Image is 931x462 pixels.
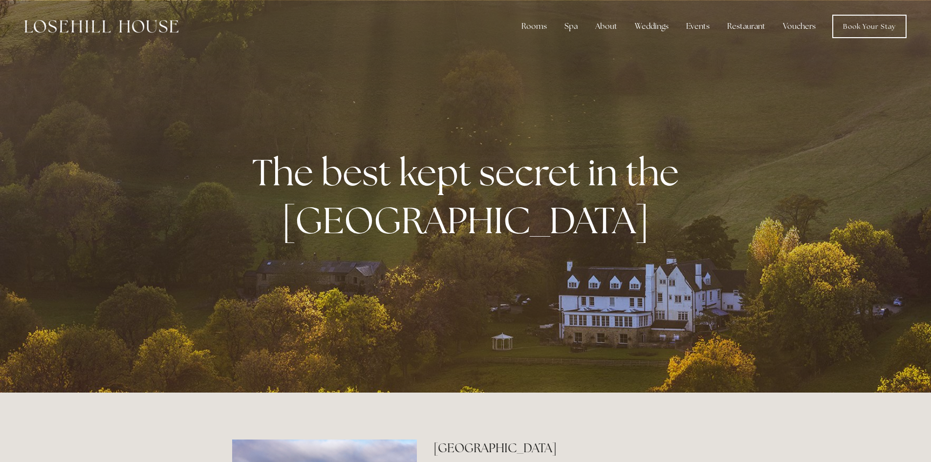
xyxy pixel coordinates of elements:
[587,17,625,36] div: About
[832,15,907,38] a: Book Your Stay
[775,17,823,36] a: Vouchers
[514,17,555,36] div: Rooms
[557,17,585,36] div: Spa
[719,17,773,36] div: Restaurant
[252,148,687,244] strong: The best kept secret in the [GEOGRAPHIC_DATA]
[433,440,699,457] h2: [GEOGRAPHIC_DATA]
[24,20,178,33] img: Losehill House
[678,17,717,36] div: Events
[627,17,676,36] div: Weddings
